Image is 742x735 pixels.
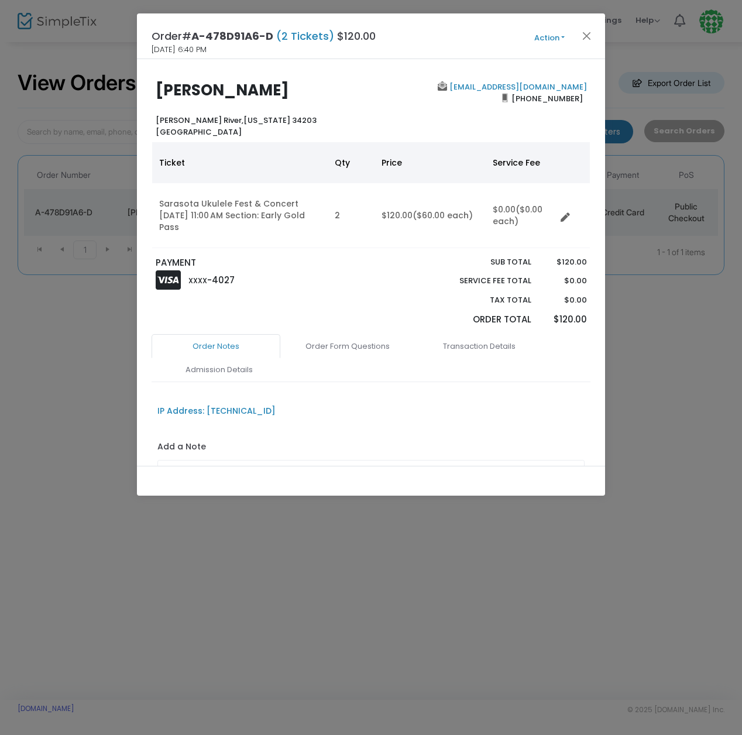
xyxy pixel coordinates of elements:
p: $0.00 [542,294,586,306]
p: $120.00 [542,313,586,327]
p: Service Fee Total [432,275,531,287]
span: ($60.00 each) [413,209,473,221]
button: Action [514,32,585,44]
p: $120.00 [542,256,586,268]
th: Price [375,142,486,183]
p: Tax Total [432,294,531,306]
span: [PHONE_NUMBER] [508,89,587,108]
td: $120.00 [375,183,486,248]
a: Order Notes [152,334,280,359]
td: 2 [328,183,375,248]
b: [US_STATE] 34203 [GEOGRAPHIC_DATA] [156,115,317,138]
b: [PERSON_NAME] [156,80,289,101]
a: Order Form Questions [283,334,412,359]
span: ($0.00 each) [493,204,542,227]
a: [EMAIL_ADDRESS][DOMAIN_NAME] [447,81,587,92]
span: (2 Tickets) [273,29,337,43]
label: Add a Note [157,441,206,456]
span: [DATE] 6:40 PM [152,44,207,56]
div: IP Address: [TECHNICAL_ID] [157,405,276,417]
h4: Order# $120.00 [152,28,376,44]
span: [PERSON_NAME] River, [156,115,243,126]
p: Sub total [432,256,531,268]
p: PAYMENT [156,256,366,270]
a: Transaction Details [415,334,544,359]
span: A-478D91A6-D [191,29,273,43]
th: Service Fee [486,142,556,183]
div: Data table [152,142,590,248]
span: -4027 [207,274,235,286]
span: XXXX [188,276,207,286]
p: $0.00 [542,275,586,287]
td: $0.00 [486,183,556,248]
button: Close [579,28,595,43]
a: Admission Details [154,358,283,382]
th: Qty [328,142,375,183]
td: Sarasota Ukulele Fest & Concert [DATE] 11:00 AM Section: Early Gold Pass [152,183,328,248]
th: Ticket [152,142,328,183]
p: Order Total [432,313,531,327]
